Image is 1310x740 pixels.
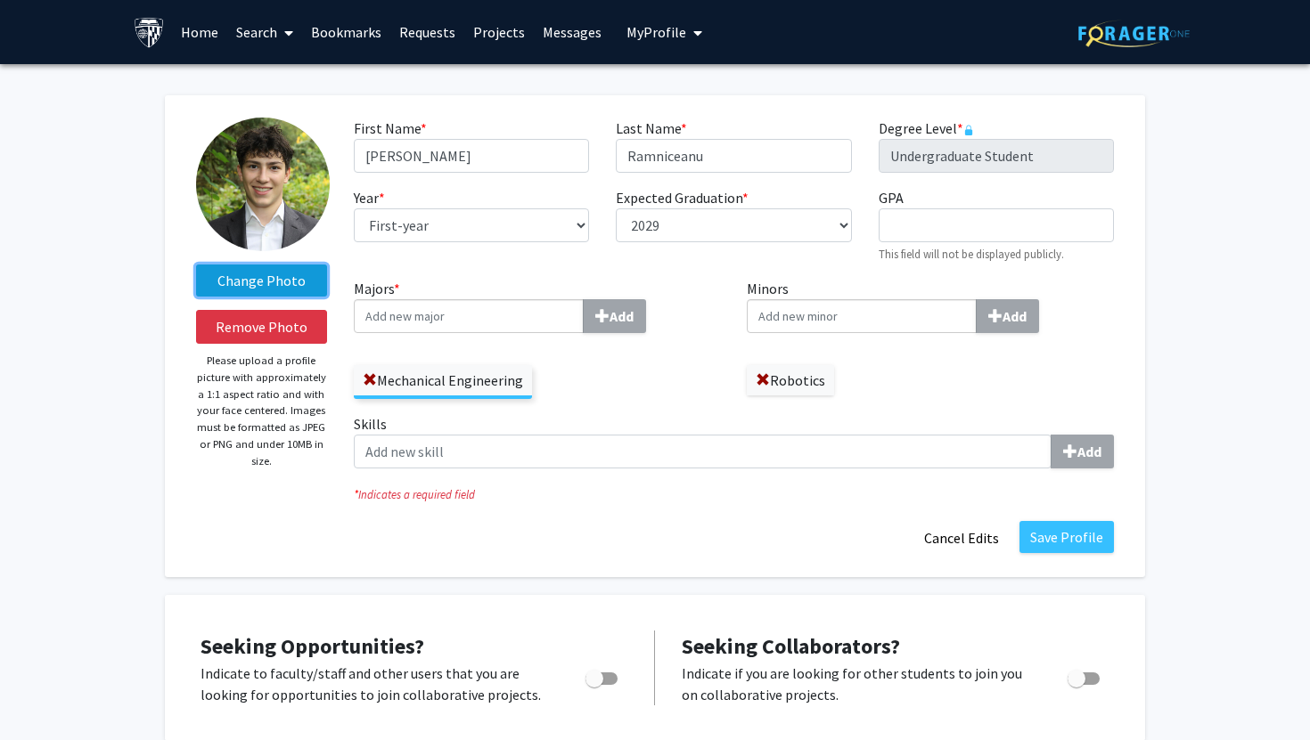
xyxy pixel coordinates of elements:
[616,118,687,139] label: Last Name
[354,299,584,333] input: Majors*Add
[913,521,1011,555] button: Cancel Edits
[534,1,610,63] a: Messages
[1019,521,1114,553] button: Save Profile
[354,118,427,139] label: First Name
[626,23,686,41] span: My Profile
[747,365,834,395] label: Robotics
[1003,307,1027,325] b: Add
[976,299,1039,333] button: Minors
[583,299,646,333] button: Majors*
[682,663,1034,705] p: Indicate if you are looking for other students to join you on collaborative projects.
[354,187,385,208] label: Year
[616,187,749,208] label: Expected Graduation
[201,663,552,705] p: Indicate to faculty/staff and other users that you are looking for opportunities to join collabor...
[13,660,76,727] iframe: Chat
[682,632,900,660] span: Seeking Collaborators?
[963,125,974,135] svg: This information is provided and automatically updated by Johns Hopkins University and is not edi...
[390,1,464,63] a: Requests
[196,118,330,251] img: Profile Picture
[1060,663,1109,689] div: Toggle
[747,278,1114,333] label: Minors
[879,247,1064,261] small: This field will not be displayed publicly.
[1077,443,1101,460] b: Add
[354,278,721,333] label: Majors
[196,264,327,297] label: ChangeProfile Picture
[1051,435,1114,468] button: Skills
[354,486,1114,503] i: Indicates a required field
[879,118,974,139] label: Degree Level
[747,299,977,333] input: MinorsAdd
[227,1,302,63] a: Search
[1078,20,1190,47] img: ForagerOne Logo
[354,413,1114,468] label: Skills
[201,632,424,660] span: Seeking Opportunities?
[464,1,534,63] a: Projects
[354,365,532,395] label: Mechanical Engineering
[302,1,390,63] a: Bookmarks
[134,17,165,48] img: Johns Hopkins University Logo
[196,310,327,344] button: Remove Photo
[354,435,1052,468] input: SkillsAdd
[172,1,227,63] a: Home
[196,353,327,469] p: Please upload a profile picture with approximately a 1:1 aspect ratio and with your face centered...
[578,663,627,689] div: Toggle
[610,307,634,325] b: Add
[879,187,904,208] label: GPA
